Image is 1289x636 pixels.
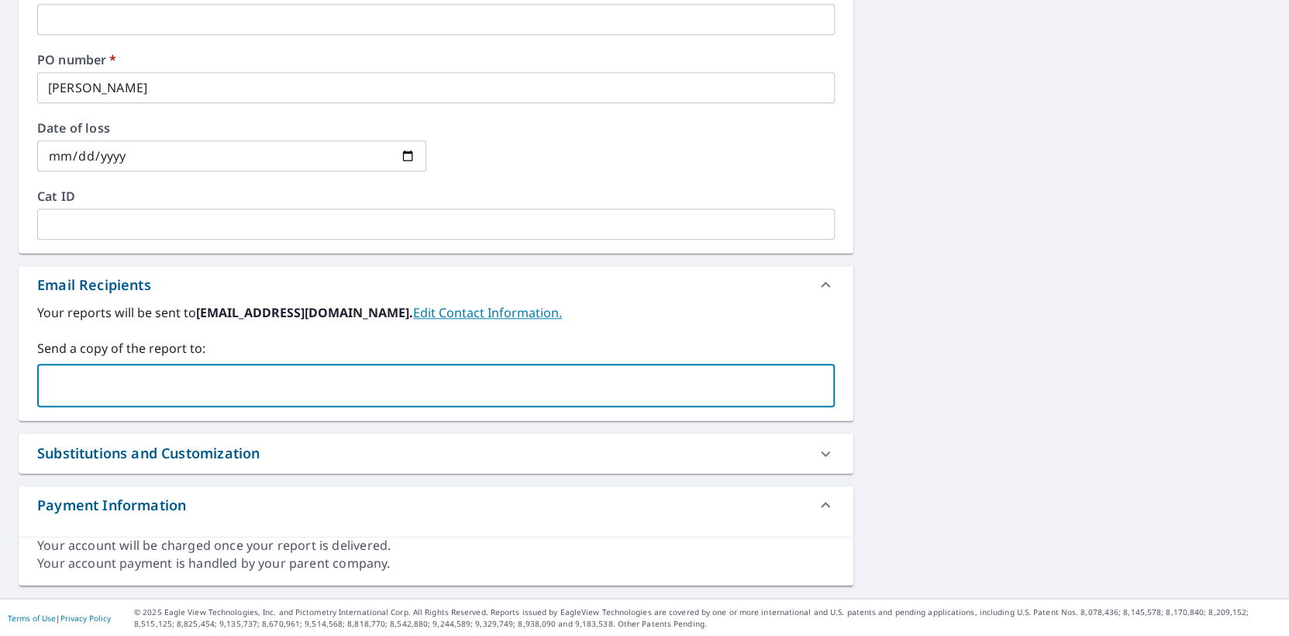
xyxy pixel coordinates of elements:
[134,607,1281,630] p: © 2025 Eagle View Technologies, Inc. and Pictometry International Corp. All Rights Reserved. Repo...
[37,303,835,322] label: Your reports will be sent to
[19,434,853,473] div: Substitutions and Customization
[37,54,835,66] label: PO number
[8,614,111,623] p: |
[37,339,835,358] label: Send a copy of the report to:
[37,537,835,555] div: Your account will be charged once your report is delivered.
[413,304,562,321] a: EditContactInfo
[37,190,835,202] label: Cat ID
[37,443,260,464] div: Substitutions and Customization
[19,486,853,524] div: Payment Information
[37,495,186,516] div: Payment Information
[37,555,835,572] div: Your account payment is handled by your parent company.
[196,304,413,321] b: [EMAIL_ADDRESS][DOMAIN_NAME].
[60,613,111,624] a: Privacy Policy
[19,266,853,303] div: Email Recipients
[37,275,151,296] div: Email Recipients
[37,122,426,134] label: Date of loss
[8,613,56,624] a: Terms of Use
